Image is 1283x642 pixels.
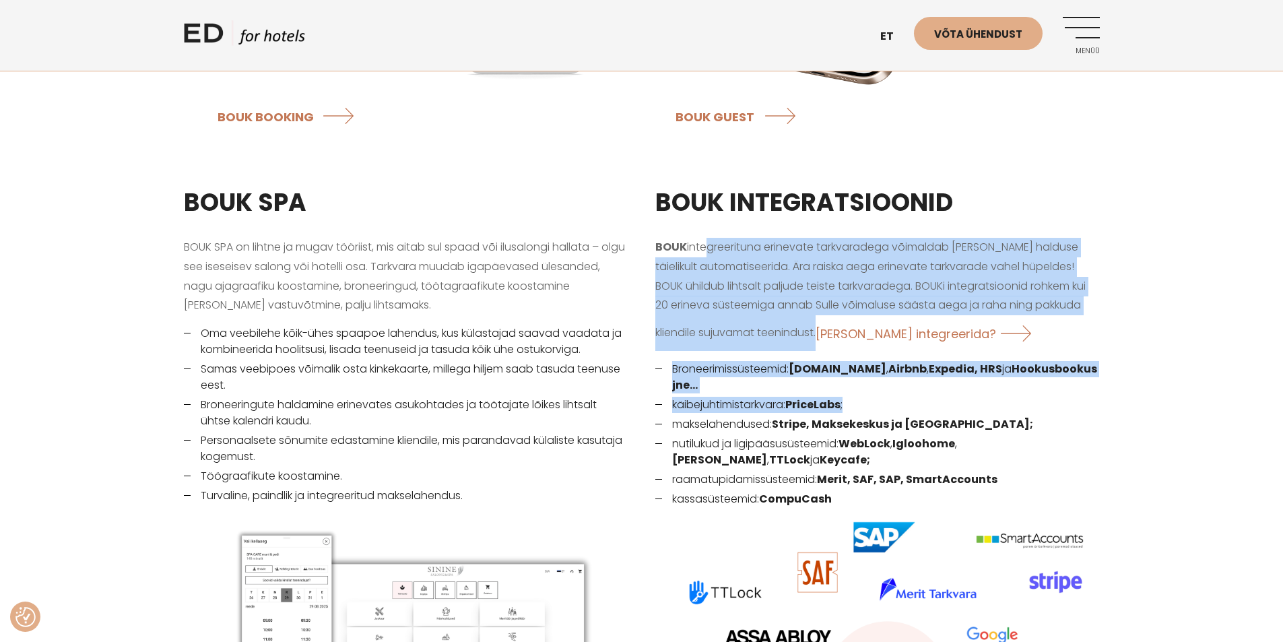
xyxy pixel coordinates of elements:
li: raamatupidamissüsteemid: [655,472,1100,488]
p: BOUK SPA on lihtne ja mugav tööriist, mis aitab sul spaad või ilusalongi hallata – olgu see isese... [184,238,628,315]
li: Töögraafikute koostamine. [184,468,628,484]
li: Samas veebipoes võimalik osta kinkekaarte, millega hiljem saab tasuda teenuse eest. [184,361,628,393]
a: BOUK BOOKING [218,98,361,134]
li: Turvaline, paindlik ja integreeritud makselahendus. [184,488,628,504]
strong: Expedia, HRS [929,361,1002,377]
li: Broneerimissüsteemid: , , ja [655,361,1100,393]
strong: Igloohome [892,436,955,451]
strong: WebLock [838,436,890,451]
li: Oma veebilehe kõik-ühes spaapoe lahendus, kus külastajad saavad vaadata ja kombineerida hoolitsus... [184,325,628,358]
li: Personaalsete sõnumite edastamine kliendile, mis parandavad külaliste kasutaja kogemust. [184,432,628,465]
strong: [DOMAIN_NAME] [789,361,886,377]
strong: Keycafe; [820,452,870,468]
li: makselahendused: [655,416,1100,432]
span: Menüü [1063,47,1100,55]
strong: Stripe, Maksekeskus ja [GEOGRAPHIC_DATA]; [772,416,1033,432]
p: integreerituna erinevate tarkvaradega võimaldab [PERSON_NAME] halduse täielikult automatiseerida.... [655,238,1100,351]
button: Nõusolekueelistused [15,607,36,627]
strong: BOUK [655,239,687,255]
li: käibejuhtimistarkvara: ; [655,397,1100,413]
strong: CompuCash [759,491,832,507]
h3: BOUK SPA [184,185,628,221]
h3: BOUK INTEGRATSIOONID [655,185,1100,221]
strong: TTLock [769,452,810,468]
li: Broneeringute haldamine erinevates asukohtades ja töötajate lõikes lihtsalt ühtse kalendri kaudu. [184,397,628,429]
strong: Hookusbookus jne… [672,361,1097,393]
li: nutilukud ja ligipääsusüsteemid: , , , ja [655,436,1100,468]
strong: [PERSON_NAME] [672,452,767,468]
a: [PERSON_NAME] integreerida? [816,315,1043,351]
a: ED HOTELS [184,20,305,54]
strong: Merit, SAF, SAP, SmartAccounts [817,472,997,487]
img: Revisit consent button [15,607,36,627]
strong: PriceLabs [785,397,841,412]
strong: Airbnb [888,361,927,377]
a: Menüü [1063,17,1100,54]
a: BOUK GUEST [676,98,801,134]
a: et [874,20,914,53]
a: Võta ühendust [914,17,1043,50]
